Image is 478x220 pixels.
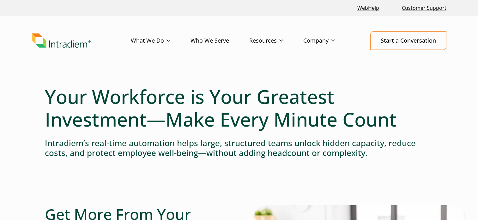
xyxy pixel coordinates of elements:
a: What We Do [131,32,191,50]
a: Who We Serve [191,32,249,50]
a: Link to homepage of Intradiem [32,33,131,48]
h1: Your Workforce is Your Greatest Investment—Make Every Minute Count [45,85,433,131]
a: Resources [249,32,303,50]
a: Customer Support [399,1,449,15]
img: Intradiem [32,33,91,48]
a: Link opens in a new window [355,1,382,15]
h4: Intradiem’s real-time automation helps large, structured teams unlock hidden capacity, reduce cos... [45,138,433,158]
a: Start a Conversation [370,31,446,50]
a: Company [303,32,355,50]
